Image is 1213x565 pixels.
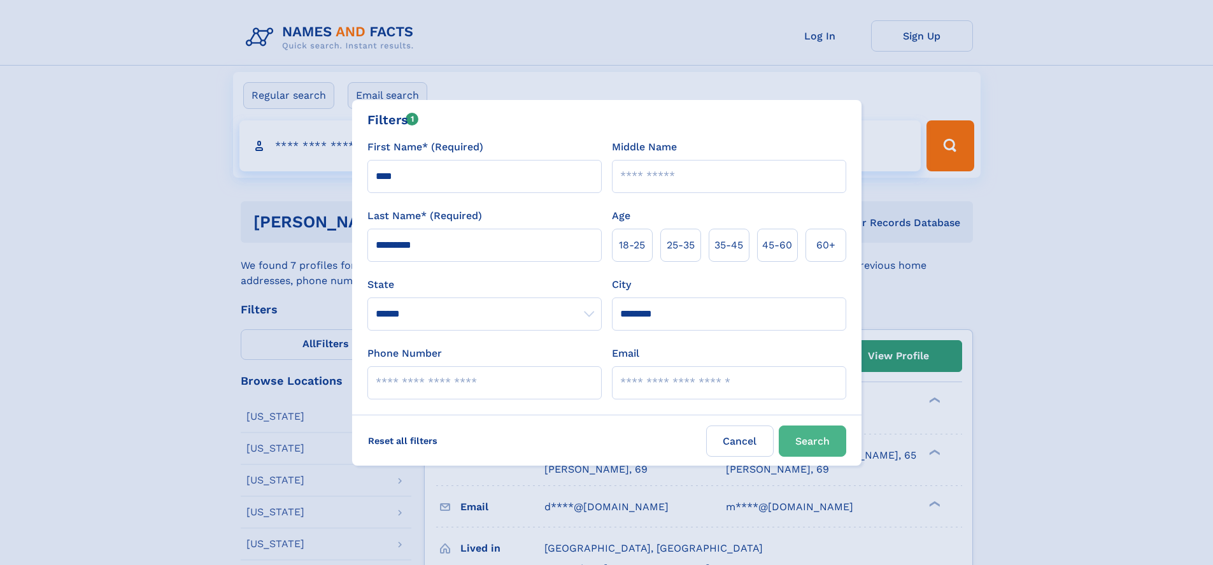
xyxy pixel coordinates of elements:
[619,238,645,253] span: 18‑25
[612,208,630,224] label: Age
[714,238,743,253] span: 35‑45
[779,426,846,457] button: Search
[367,139,483,155] label: First Name* (Required)
[367,208,482,224] label: Last Name* (Required)
[706,426,774,457] label: Cancel
[667,238,695,253] span: 25‑35
[612,346,639,361] label: Email
[612,277,631,292] label: City
[762,238,792,253] span: 45‑60
[367,277,602,292] label: State
[816,238,835,253] span: 60+
[367,110,419,129] div: Filters
[612,139,677,155] label: Middle Name
[360,426,446,456] label: Reset all filters
[367,346,442,361] label: Phone Number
